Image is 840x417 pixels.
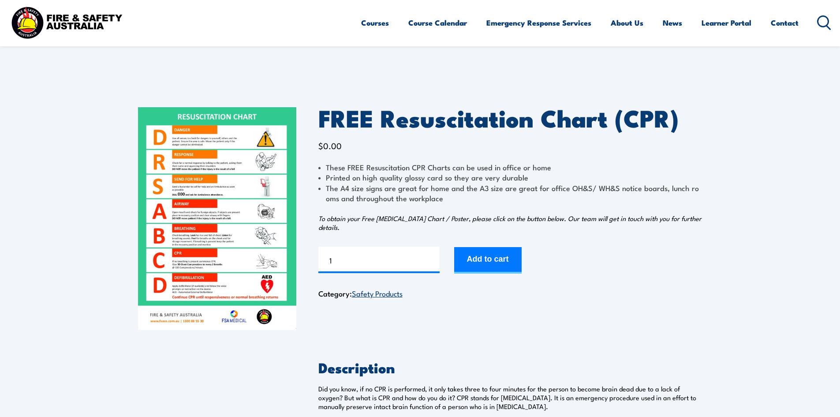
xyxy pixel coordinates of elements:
bdi: 0.00 [318,139,342,151]
span: $ [318,139,323,151]
a: Learner Portal [702,11,751,34]
input: Product quantity [318,247,440,273]
a: Emergency Response Services [486,11,591,34]
h2: Description [318,361,702,373]
a: About Us [611,11,643,34]
li: These FREE Resuscitation CPR Charts can be used in office or home [318,162,702,172]
li: Printed on high quality glossy card so they are very durable [318,172,702,182]
a: Contact [771,11,799,34]
a: Safety Products [352,288,403,298]
a: News [663,11,682,34]
em: To obtain your Free [MEDICAL_DATA] Chart / Poster, please click on the button below. Our team wil... [318,214,702,232]
h1: FREE Resuscitation Chart (CPR) [318,107,702,128]
img: FREE Resuscitation Chart - What are the 7 steps to CPR? [138,107,296,330]
span: Category: [318,288,403,299]
a: Course Calendar [408,11,467,34]
button: Add to cart [454,247,522,274]
p: Did you know, if no CPR is performed, it only takes three to four minutes for the person to becom... [318,384,702,411]
a: Courses [361,11,389,34]
li: The A4 size signs are great for home and the A3 size are great for office OH&S/ WH&S notice board... [318,183,702,203]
